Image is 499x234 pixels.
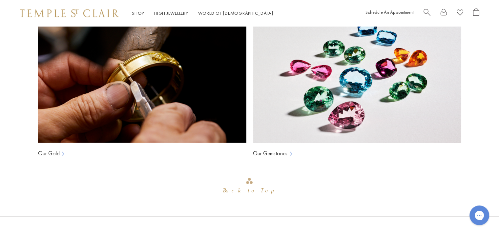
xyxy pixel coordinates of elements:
a: Our Gemstones [253,149,287,157]
a: Our Gold [38,149,60,157]
div: Back to Top [223,185,276,196]
a: Open Shopping Bag [473,8,479,18]
a: ShopShop [132,10,144,16]
div: Go to top [223,177,276,196]
a: World of [DEMOGRAPHIC_DATA]World of [DEMOGRAPHIC_DATA] [198,10,273,16]
img: Temple St. Clair [20,9,119,17]
iframe: Gorgias live chat messenger [466,203,492,227]
img: Ball Chains [253,12,461,143]
nav: Main navigation [132,9,273,17]
img: Ball Chains [38,12,246,143]
a: Schedule An Appointment [365,9,414,15]
a: High JewelleryHigh Jewellery [154,10,188,16]
a: Search [424,8,430,18]
a: View Wishlist [457,8,463,18]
